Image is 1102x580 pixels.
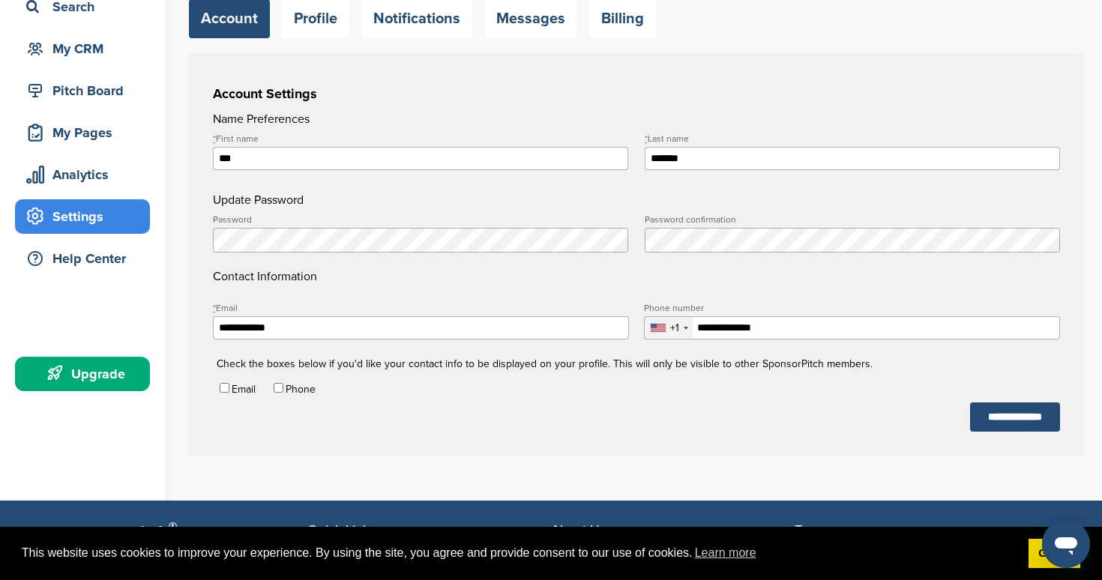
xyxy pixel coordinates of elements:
h4: Name Preferences [213,110,1060,128]
p: SponsorPitch [64,523,307,545]
h4: Contact Information [213,215,1060,286]
span: Quick Links [307,522,376,538]
label: Email [232,383,256,396]
a: My Pages [15,115,150,150]
div: Selected country [645,317,693,339]
div: My Pages [22,119,150,146]
span: This website uses cookies to improve your experience. By using the site, you agree and provide co... [22,542,1017,564]
abbr: required [213,133,216,144]
span: Terms [795,522,830,538]
div: +1 [670,323,679,333]
a: learn more about cookies [693,542,759,564]
div: Pitch Board [22,77,150,104]
a: Analytics [15,157,150,192]
label: Password confirmation [645,215,1060,224]
label: Email [213,303,629,312]
label: Password [213,215,628,224]
label: Phone number [644,303,1060,312]
label: Last name [645,134,1060,143]
a: dismiss cookie message [1029,539,1080,569]
span: About Us [551,522,606,538]
div: My CRM [22,35,150,62]
abbr: required [213,303,216,313]
div: Upgrade [22,360,150,387]
h4: Update Password [213,191,1060,209]
span: ® [169,517,177,536]
div: Analytics [22,161,150,188]
h3: Account Settings [213,83,1060,104]
label: Phone [286,383,316,396]
abbr: required [645,133,648,144]
a: Settings [15,199,150,234]
div: Settings [22,203,150,230]
a: Upgrade [15,357,150,391]
a: Help Center [15,241,150,276]
div: Help Center [22,245,150,272]
a: Pitch Board [15,73,150,108]
label: First name [213,134,628,143]
iframe: Bouton de lancement de la fenêtre de messagerie [1042,520,1090,568]
a: My CRM [15,31,150,66]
